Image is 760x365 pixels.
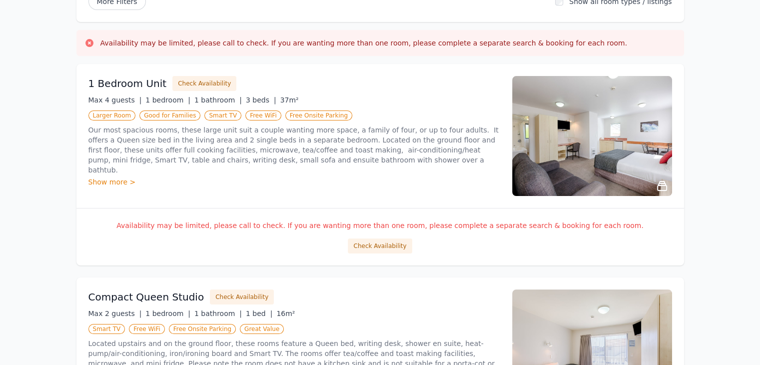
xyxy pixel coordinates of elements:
h3: 1 Bedroom Unit [88,76,167,90]
span: 16m² [276,309,295,317]
span: 1 bed | [246,309,272,317]
span: Larger Room [88,110,136,120]
span: Free WiFi [129,324,165,334]
button: Check Availability [210,289,274,304]
div: Show more > [88,177,500,187]
span: Max 4 guests | [88,96,142,104]
span: Free Onsite Parking [285,110,352,120]
p: Our most spacious rooms, these large unit suit a couple wanting more space, a family of four, or ... [88,125,500,175]
span: 1 bathroom | [194,309,242,317]
span: 3 beds | [246,96,276,104]
span: 1 bedroom | [145,96,190,104]
span: Great Value [240,324,284,334]
span: Free Onsite Parking [169,324,236,334]
p: Availability may be limited, please call to check. If you are wanting more than one room, please ... [88,220,672,230]
span: 37m² [280,96,299,104]
span: Good for Families [139,110,200,120]
h3: Availability may be limited, please call to check. If you are wanting more than one room, please ... [100,38,628,48]
h3: Compact Queen Studio [88,290,204,304]
button: Check Availability [348,238,412,253]
span: Smart TV [88,324,125,334]
span: Smart TV [204,110,241,120]
span: 1 bedroom | [145,309,190,317]
span: 1 bathroom | [194,96,242,104]
span: Max 2 guests | [88,309,142,317]
span: Free WiFi [245,110,281,120]
button: Check Availability [172,76,236,91]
